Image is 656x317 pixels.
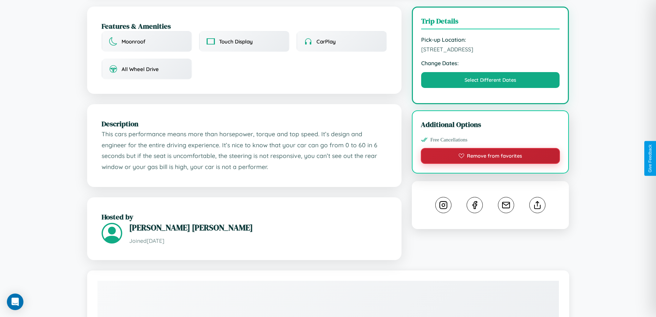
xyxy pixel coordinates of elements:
h2: Hosted by [102,212,387,222]
div: Open Intercom Messenger [7,294,23,310]
span: Moonroof [122,38,145,45]
strong: Pick-up Location: [421,36,560,43]
button: Select Different Dates [421,72,560,88]
p: Joined [DATE] [129,236,387,246]
h3: [PERSON_NAME] [PERSON_NAME] [129,222,387,233]
span: Touch Display [219,38,253,45]
h2: Features & Amenities [102,21,387,31]
span: All Wheel Drive [122,66,159,72]
span: Free Cancellations [430,137,468,143]
div: Give Feedback [648,145,653,172]
button: Remove from favorites [421,148,560,164]
span: CarPlay [316,38,336,45]
h3: Additional Options [421,119,560,129]
p: This cars performance means more than horsepower, torque and top speed. It’s design and engineer ... [102,129,387,172]
span: [STREET_ADDRESS] [421,46,560,53]
h2: Description [102,119,387,129]
h3: Trip Details [421,16,560,29]
strong: Change Dates: [421,60,560,67]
